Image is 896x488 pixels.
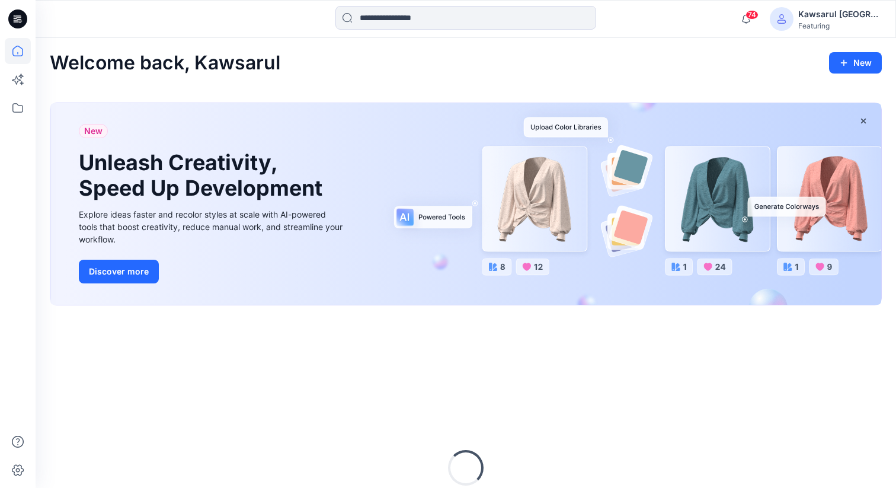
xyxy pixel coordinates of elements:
[829,52,882,74] button: New
[777,14,786,24] svg: avatar
[745,10,759,20] span: 74
[79,260,345,283] a: Discover more
[79,208,345,245] div: Explore ideas faster and recolor styles at scale with AI-powered tools that boost creativity, red...
[798,21,881,30] div: Featuring
[79,260,159,283] button: Discover more
[84,124,103,138] span: New
[79,150,328,201] h1: Unleash Creativity, Speed Up Development
[50,52,280,74] h2: Welcome back, Kawsarul
[798,7,881,21] div: Kawsarul [GEOGRAPHIC_DATA]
